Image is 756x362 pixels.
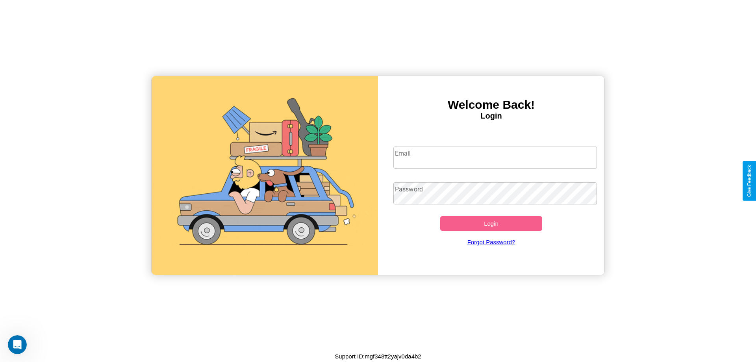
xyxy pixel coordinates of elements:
[8,335,27,354] iframe: Intercom live chat
[389,231,593,253] a: Forgot Password?
[440,216,542,231] button: Login
[747,165,752,197] div: Give Feedback
[335,351,421,362] p: Support ID: mgf348tt2yajv0da4b2
[378,98,604,111] h3: Welcome Back!
[152,76,378,275] img: gif
[378,111,604,121] h4: Login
